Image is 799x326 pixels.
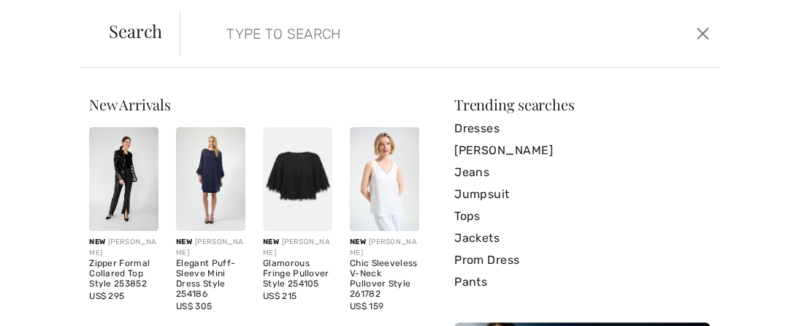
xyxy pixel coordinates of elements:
[263,291,297,301] span: US$ 215
[263,127,332,231] img: Glamorous Fringe Pullover Style 254105. Black
[454,249,710,271] a: Prom Dress
[263,238,279,246] span: New
[350,238,366,246] span: New
[176,127,245,231] img: Elegant Puff-Sleeve Mini Dress Style 254186. Midnight Blue
[350,259,419,299] div: Chic Sleeveless V-Neck Pullover Style 261782
[350,301,383,311] span: US$ 159
[89,238,105,246] span: New
[89,259,158,289] div: Zipper Formal Collared Top Style 253852
[263,237,332,259] div: [PERSON_NAME]
[454,227,710,249] a: Jackets
[176,259,245,299] div: Elegant Puff-Sleeve Mini Dress Style 254186
[89,237,158,259] div: [PERSON_NAME]
[89,94,170,114] span: New Arrivals
[263,259,332,289] div: Glamorous Fringe Pullover Style 254105
[109,22,162,39] span: Search
[350,237,419,259] div: [PERSON_NAME]
[89,127,158,231] img: Zipper Formal Collared Top Style 253852. Black
[454,140,710,162] a: [PERSON_NAME]
[176,238,192,246] span: New
[350,127,419,231] img: Chic Sleeveless V-Neck Pullover Style 261782. Vanilla 30
[176,301,212,311] span: US$ 305
[454,271,710,293] a: Pants
[176,237,245,259] div: [PERSON_NAME]
[89,291,124,301] span: US$ 295
[32,10,62,23] span: Chat
[454,97,710,112] div: Trending searches
[692,22,713,45] button: Close
[454,183,710,205] a: Jumpsuit
[454,162,710,183] a: Jeans
[454,205,710,227] a: Tops
[215,12,573,56] input: TYPE TO SEARCH
[454,118,710,140] a: Dresses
